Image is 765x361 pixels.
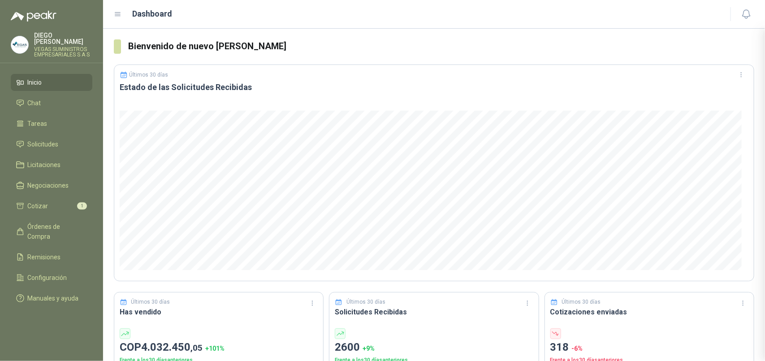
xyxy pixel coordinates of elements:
a: Solicitudes [11,136,92,153]
span: Manuales y ayuda [28,293,79,303]
span: Solicitudes [28,139,59,149]
img: Company Logo [11,36,28,53]
p: DIEGO [PERSON_NAME] [34,32,92,45]
a: Cotizar1 [11,198,92,215]
span: Tareas [28,119,48,129]
span: Negociaciones [28,180,69,190]
span: Remisiones [28,252,61,262]
a: Negociaciones [11,177,92,194]
span: Chat [28,98,41,108]
span: Licitaciones [28,160,61,170]
a: Remisiones [11,249,92,266]
a: Inicio [11,74,92,91]
a: Licitaciones [11,156,92,173]
span: Configuración [28,273,67,283]
span: 1 [77,202,87,210]
a: Órdenes de Compra [11,218,92,245]
p: VEGAS SUMINISTROS EMPRESARIALES S A S [34,47,92,57]
span: Órdenes de Compra [28,222,84,241]
span: Cotizar [28,201,48,211]
a: Configuración [11,269,92,286]
a: Tareas [11,115,92,132]
a: Chat [11,95,92,112]
span: Inicio [28,77,42,87]
a: Manuales y ayuda [11,290,92,307]
h1: Dashboard [133,8,173,20]
img: Logo peakr [11,11,56,21]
